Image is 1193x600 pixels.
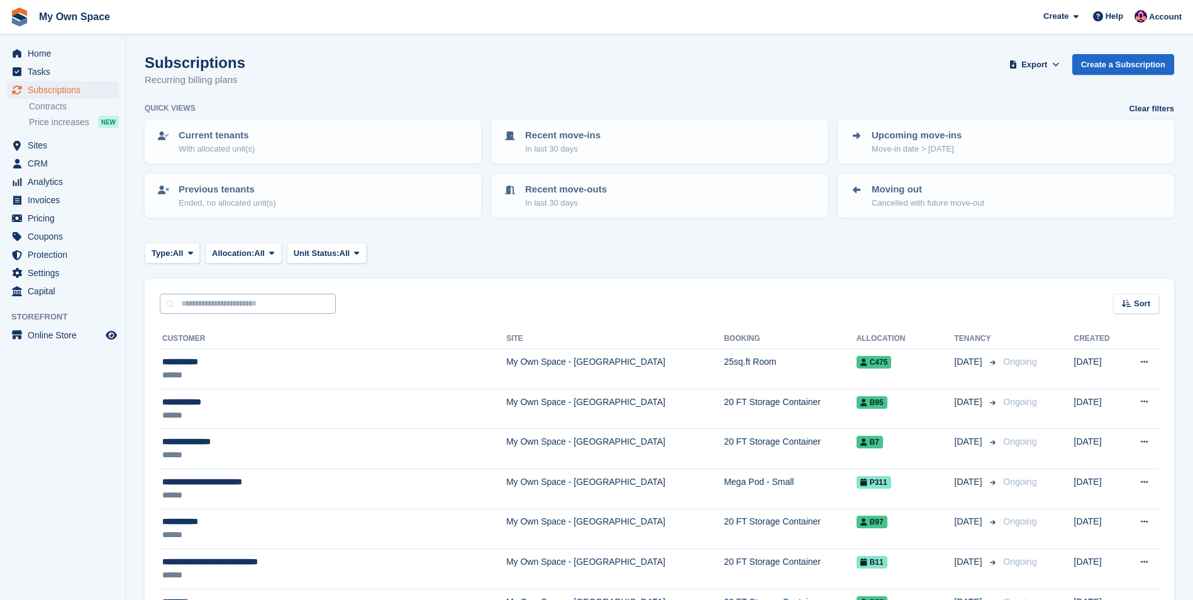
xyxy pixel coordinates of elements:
[1074,329,1123,349] th: Created
[145,243,200,264] button: Type: All
[857,396,887,409] span: B95
[28,63,103,81] span: Tasks
[1134,297,1150,310] span: Sort
[179,143,255,155] p: With allocated unit(s)
[872,128,962,143] p: Upcoming move-ins
[1074,469,1123,509] td: [DATE]
[955,435,985,448] span: [DATE]
[146,175,480,216] a: Previous tenants Ended, no allocated unit(s)
[28,246,103,264] span: Protection
[6,246,119,264] a: menu
[6,209,119,227] a: menu
[525,143,601,155] p: In last 30 days
[955,555,985,569] span: [DATE]
[872,197,984,209] p: Cancelled with future move-out
[857,516,887,528] span: B97
[6,155,119,172] a: menu
[724,349,856,389] td: 25sq.ft Room
[6,228,119,245] a: menu
[492,175,826,216] a: Recent move-outs In last 30 days
[28,209,103,227] span: Pricing
[6,63,119,81] a: menu
[254,247,265,260] span: All
[145,73,245,87] p: Recurring billing plans
[839,121,1173,162] a: Upcoming move-ins Move-in date > [DATE]
[28,228,103,245] span: Coupons
[1072,54,1174,75] a: Create a Subscription
[1074,549,1123,589] td: [DATE]
[506,329,724,349] th: Site
[1149,11,1182,23] span: Account
[212,247,254,260] span: Allocation:
[1007,54,1062,75] button: Export
[857,556,887,569] span: B11
[1074,349,1123,389] td: [DATE]
[6,173,119,191] a: menu
[525,182,607,197] p: Recent move-outs
[955,396,985,409] span: [DATE]
[857,329,955,349] th: Allocation
[294,247,340,260] span: Unit Status:
[287,243,367,264] button: Unit Status: All
[506,469,724,509] td: My Own Space - [GEOGRAPHIC_DATA]
[160,329,506,349] th: Customer
[98,116,119,128] div: NEW
[6,326,119,344] a: menu
[1074,509,1123,549] td: [DATE]
[1074,429,1123,469] td: [DATE]
[1074,389,1123,429] td: [DATE]
[724,509,856,549] td: 20 FT Storage Container
[1021,58,1047,71] span: Export
[28,282,103,300] span: Capital
[525,128,601,143] p: Recent move-ins
[29,115,119,129] a: Price increases NEW
[1004,397,1037,407] span: Ongoing
[1004,516,1037,526] span: Ongoing
[28,45,103,62] span: Home
[6,264,119,282] a: menu
[1129,103,1174,115] a: Clear filters
[6,136,119,154] a: menu
[724,329,856,349] th: Booking
[724,429,856,469] td: 20 FT Storage Container
[872,143,962,155] p: Move-in date > [DATE]
[29,116,89,128] span: Price increases
[1043,10,1068,23] span: Create
[6,282,119,300] a: menu
[6,191,119,209] a: menu
[857,436,883,448] span: B7
[724,389,856,429] td: 20 FT Storage Container
[492,121,826,162] a: Recent move-ins In last 30 days
[857,476,891,489] span: P311
[955,355,985,369] span: [DATE]
[179,128,255,143] p: Current tenants
[179,182,276,197] p: Previous tenants
[205,243,282,264] button: Allocation: All
[34,6,115,27] a: My Own Space
[10,8,29,26] img: stora-icon-8386f47178a22dfd0bd8f6a31ec36ba5ce8667c1dd55bd0f319d3a0aa187defe.svg
[28,191,103,209] span: Invoices
[173,247,184,260] span: All
[179,197,276,209] p: Ended, no allocated unit(s)
[6,45,119,62] a: menu
[28,136,103,154] span: Sites
[724,469,856,509] td: Mega Pod - Small
[340,247,350,260] span: All
[1106,10,1123,23] span: Help
[506,549,724,589] td: My Own Space - [GEOGRAPHIC_DATA]
[28,155,103,172] span: CRM
[506,509,724,549] td: My Own Space - [GEOGRAPHIC_DATA]
[1004,436,1037,447] span: Ongoing
[6,81,119,99] a: menu
[11,311,125,323] span: Storefront
[29,101,119,113] a: Contracts
[28,81,103,99] span: Subscriptions
[506,389,724,429] td: My Own Space - [GEOGRAPHIC_DATA]
[506,349,724,389] td: My Own Space - [GEOGRAPHIC_DATA]
[1135,10,1147,23] img: Sergio Tartaglia
[28,173,103,191] span: Analytics
[28,264,103,282] span: Settings
[152,247,173,260] span: Type:
[28,326,103,344] span: Online Store
[146,121,480,162] a: Current tenants With allocated unit(s)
